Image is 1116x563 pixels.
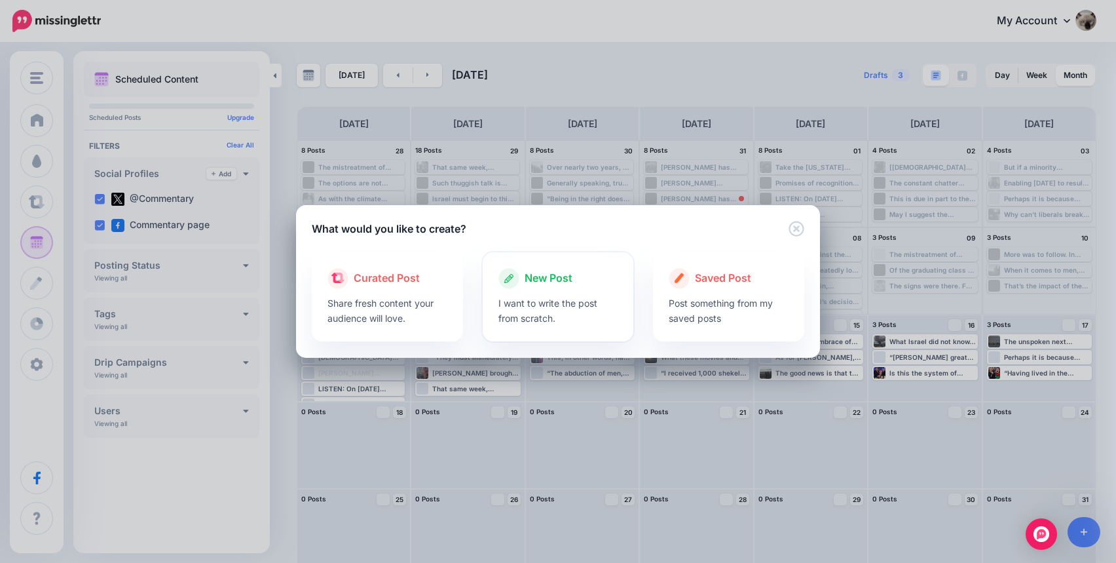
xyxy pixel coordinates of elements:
p: Post something from my saved posts [669,296,789,326]
button: Close [789,221,804,237]
p: Share fresh content your audience will love. [327,296,447,326]
span: Saved Post [695,270,751,287]
p: I want to write the post from scratch. [498,296,618,326]
span: New Post [525,270,572,287]
img: curate.png [331,273,344,283]
h5: What would you like to create? [312,221,466,237]
span: Curated Post [354,270,420,287]
img: create.png [675,273,684,283]
div: Open Intercom Messenger [1026,518,1057,550]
